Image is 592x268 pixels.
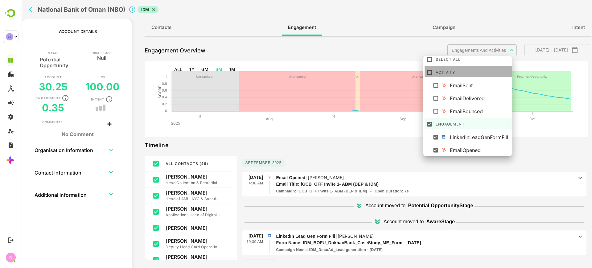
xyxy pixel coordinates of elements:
img: hubspot.png [420,109,425,113]
div: EmailBounced [428,108,489,115]
div: Select All [414,54,490,64]
img: hubspot.png [420,96,425,101]
div: LinkedInLeadGenFormFill [428,134,489,141]
div: N [6,253,16,262]
div: Activity [414,67,490,76]
div: LE [6,33,13,40]
button: Logout [6,236,15,244]
img: linkedin.png [420,134,425,139]
div: EmailOpened [428,146,489,154]
div: EmailSent [428,82,489,89]
img: hubspot.png [420,147,425,152]
div: Engagement [414,118,490,128]
img: BambooboxLogoMark.f1c84d78b4c51b1a7b5f700c9845e183.svg [3,7,19,19]
img: hubspot.png [420,83,425,88]
div: EmailDelivered [428,95,489,102]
